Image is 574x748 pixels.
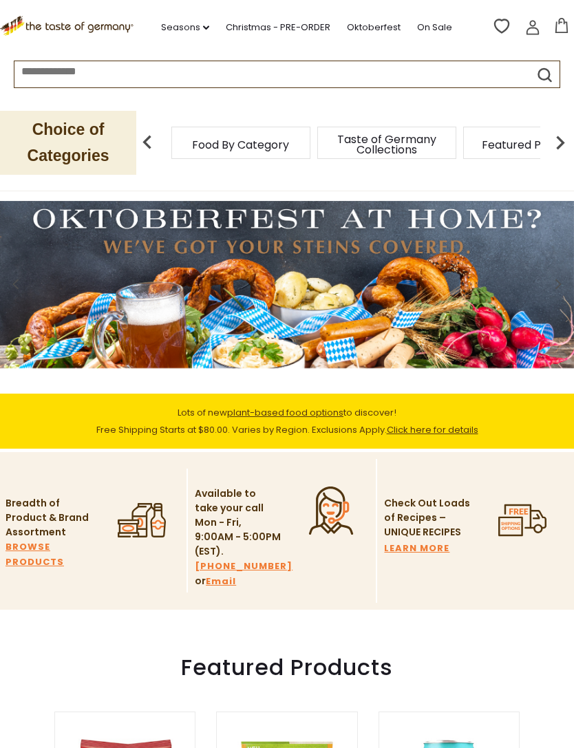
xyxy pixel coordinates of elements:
[347,20,401,35] a: Oktoberfest
[96,406,478,436] span: Lots of new to discover! Free Shipping Starts at $80.00. Varies by Region. Exclusions Apply.
[384,496,470,539] p: Check Out Loads of Recipes – UNIQUE RECIPES
[206,574,236,589] a: Email
[387,423,478,436] a: Click here for details
[332,134,442,155] a: Taste of Germany Collections
[227,406,343,419] a: plant-based food options
[226,20,330,35] a: Christmas - PRE-ORDER
[6,539,92,570] a: BROWSE PRODUCTS
[195,559,293,574] a: [PHONE_NUMBER]
[192,140,289,150] a: Food By Category
[417,20,452,35] a: On Sale
[134,129,161,156] img: previous arrow
[195,487,281,589] p: Available to take your call Mon - Fri, 9:00AM - 5:00PM (EST). or
[546,129,574,156] img: next arrow
[6,496,92,539] p: Breadth of Product & Brand Assortment
[161,20,209,35] a: Seasons
[384,541,449,556] a: LEARN MORE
